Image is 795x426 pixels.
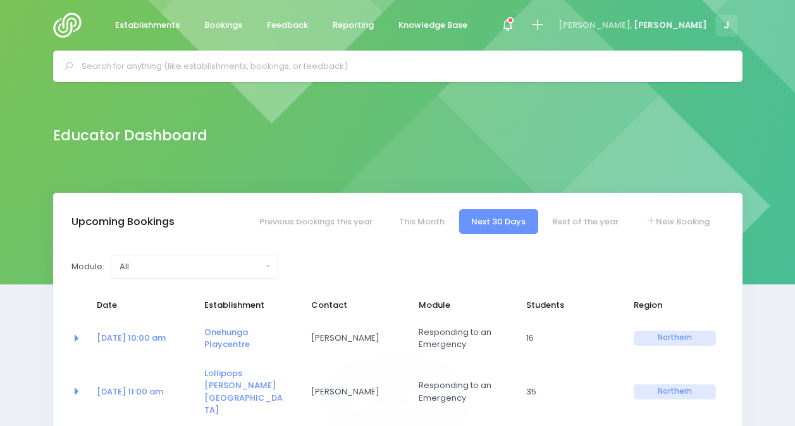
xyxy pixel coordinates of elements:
div: All [120,260,262,273]
span: [PERSON_NAME], [558,19,632,32]
a: Feedback [257,13,319,38]
span: Knowledge Base [398,19,467,32]
a: Knowledge Base [388,13,478,38]
input: Search for anything (like establishments, bookings, or feedback) [82,57,725,76]
span: Bookings [204,19,242,32]
img: Logo [53,13,89,38]
a: This Month [386,209,457,234]
h3: Upcoming Bookings [71,216,175,228]
h2: Educator Dashboard [53,127,207,144]
a: Establishments [105,13,190,38]
span: Please wait... [352,387,424,412]
a: New Booking [633,209,722,234]
span: [PERSON_NAME] [634,19,707,32]
span: J [715,15,737,37]
button: All [111,255,278,279]
label: Module: [71,260,104,273]
a: Previous bookings this year [247,209,385,234]
span: Feedback [267,19,308,32]
span: Establishments [115,19,180,32]
a: Next 30 Days [459,209,538,234]
a: Bookings [194,13,253,38]
a: Reporting [323,13,385,38]
a: Rest of the year [540,209,631,234]
span: Reporting [333,19,374,32]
